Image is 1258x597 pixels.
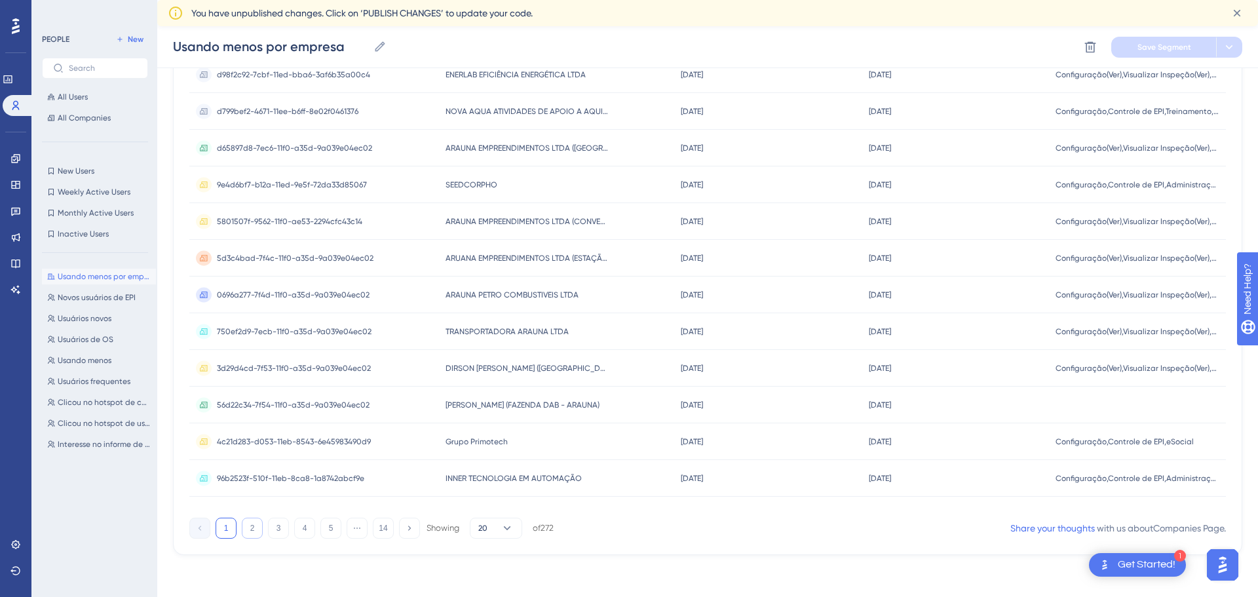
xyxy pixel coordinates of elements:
[58,418,151,429] span: Clicou no hotspot de usuário
[217,253,373,263] span: 5d3c4bad-7f4c-11f0-a35d-9a039e04ec02
[533,522,554,534] div: of 272
[42,269,156,284] button: Usando menos por empresa
[191,5,533,21] span: You have unpublished changes. Click on ‘PUBLISH CHANGES’ to update your code.
[446,290,579,300] span: ARAUNA PETRO COMBUSTIVEIS LTDA
[42,374,156,389] button: Usuários frequentes
[446,400,600,410] span: [PERSON_NAME] (FAZENDA DAB - ARAUNA)
[869,437,891,446] time: [DATE]
[320,518,341,539] button: 5
[42,110,148,126] button: All Companies
[1056,253,1219,263] span: Configuração(Ver),Visualizar Inspeção(Ver),Plano de Ação,Controle de EPI(Ver),Treinamento(Ver),eS...
[58,313,111,324] span: Usuários novos
[681,290,703,299] time: [DATE]
[681,217,703,226] time: [DATE]
[478,523,487,533] span: 20
[31,3,82,19] span: Need Help?
[58,271,151,282] span: Usando menos por empresa
[1056,106,1219,117] span: Configuração,Controle de EPI,Treinamento,Administração
[217,69,370,80] span: d98f2c92-7cbf-11ed-bba6-3af6b35a00c4
[1010,523,1095,533] a: Share your thoughts
[869,107,891,116] time: [DATE]
[42,226,148,242] button: Inactive Users
[42,34,69,45] div: PEOPLE
[681,70,703,79] time: [DATE]
[373,518,394,539] button: 14
[1118,558,1175,572] div: Get Started!
[268,518,289,539] button: 3
[42,163,148,179] button: New Users
[69,64,137,73] input: Search
[681,327,703,336] time: [DATE]
[217,216,362,227] span: 5801507f-9562-11f0-ae53-2294cfc43c14
[42,89,148,105] button: All Users
[217,436,371,447] span: 4c21d283-d053-11eb-8543-6e45983490d9
[446,363,609,374] span: DIRSON [PERSON_NAME] ([GEOGRAPHIC_DATA])
[869,144,891,153] time: [DATE]
[217,473,364,484] span: 96b2523f-510f-11eb-8ca8-1a8742abcf9e
[58,355,111,366] span: Usando menos
[347,518,368,539] button: ⋯
[1097,557,1113,573] img: launcher-image-alternative-text
[446,143,609,153] span: ARAUNA EMPREENDIMENTOS LTDA ([GEOGRAPHIC_DATA]) (MATRIZ) [GEOGRAPHIC_DATA]
[1056,473,1219,484] span: Configuração,Controle de EPI,Administração
[446,69,586,80] span: ENERLAB EFICIÊNCIA ENERGÉTICA LTDA
[58,229,109,239] span: Inactive Users
[1056,69,1219,80] span: Configuração(Ver),Visualizar Inspeção(Ver),Plano de Ação,Controle de EPI(Ver),Treinamento(Ver),eS...
[681,474,703,483] time: [DATE]
[217,363,371,374] span: 3d29d4cd-7f53-11f0-a35d-9a039e04ec02
[42,332,156,347] button: Usuários de OS
[217,143,372,153] span: d65897d8-7ec6-11f0-a35d-9a039e04ec02
[869,217,891,226] time: [DATE]
[111,31,148,47] button: New
[446,180,497,190] span: SEEDCORPHO
[681,364,703,373] time: [DATE]
[42,415,156,431] button: Clicou no hotspot de usuário
[1010,520,1226,536] div: with us about Companies Page .
[42,184,148,200] button: Weekly Active Users
[217,180,367,190] span: 9e4d6bf7-b12a-11ed-9e5f-72da33d85067
[681,180,703,189] time: [DATE]
[1089,553,1186,577] div: Open Get Started! checklist, remaining modules: 1
[58,334,113,345] span: Usuários de OS
[1111,37,1216,58] button: Save Segment
[42,353,156,368] button: Usando menos
[869,290,891,299] time: [DATE]
[869,327,891,336] time: [DATE]
[217,326,372,337] span: 750ef2d9-7ecb-11f0-a35d-9a039e04ec02
[1174,550,1186,562] div: 1
[681,437,703,446] time: [DATE]
[58,187,130,197] span: Weekly Active Users
[1056,363,1219,374] span: Configuração(Ver),Visualizar Inspeção(Ver),Plano de Ação,Controle de EPI(Ver),Treinamento(Ver),eS...
[1056,180,1219,190] span: Configuração,Controle de EPI,Administração
[58,92,88,102] span: All Users
[173,37,368,56] input: Segment Name
[446,436,508,447] span: Grupo Primotech
[1056,436,1194,447] span: Configuração,Controle de EPI,eSocial
[681,400,703,410] time: [DATE]
[294,518,315,539] button: 4
[42,311,156,326] button: Usuários novos
[446,473,582,484] span: INNER TECNOLOGIA EM AUTOMAÇÃO
[1203,545,1242,585] iframe: UserGuiding AI Assistant Launcher
[1056,143,1219,153] span: Configuração(Ver),Visualizar Inspeção(Ver),Plano de Ação,Controle de EPI(Ver),Treinamento(Ver),eS...
[217,400,370,410] span: 56d22c34-7f54-11f0-a35d-9a039e04ec02
[58,113,111,123] span: All Companies
[869,400,891,410] time: [DATE]
[242,518,263,539] button: 2
[58,397,151,408] span: Clicou no hotspot de checklist personalizado
[446,253,609,263] span: ARUANA EMPREENDIMENTOS LTDA (ESTAÇÃO RODOVIARIA ARAUNA) (FILIAL 03) CONFRESA
[869,364,891,373] time: [DATE]
[58,208,134,218] span: Monthly Active Users
[681,144,703,153] time: [DATE]
[869,180,891,189] time: [DATE]
[446,326,569,337] span: TRANSPORTADORA ARAUNA LTDA
[42,205,148,221] button: Monthly Active Users
[1137,42,1191,52] span: Save Segment
[869,254,891,263] time: [DATE]
[217,290,370,300] span: 0696a277-7f4d-11f0-a35d-9a039e04ec02
[42,395,156,410] button: Clicou no hotspot de checklist personalizado
[446,106,609,117] span: NOVA AQUA ATIVIDADES DE APOIO A AQUICULTURA LTDA - FILIAL
[1056,326,1219,337] span: Configuração(Ver),Visualizar Inspeção(Ver),Plano de Ação,Controle de EPI(Ver),Treinamento(Ver),eS...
